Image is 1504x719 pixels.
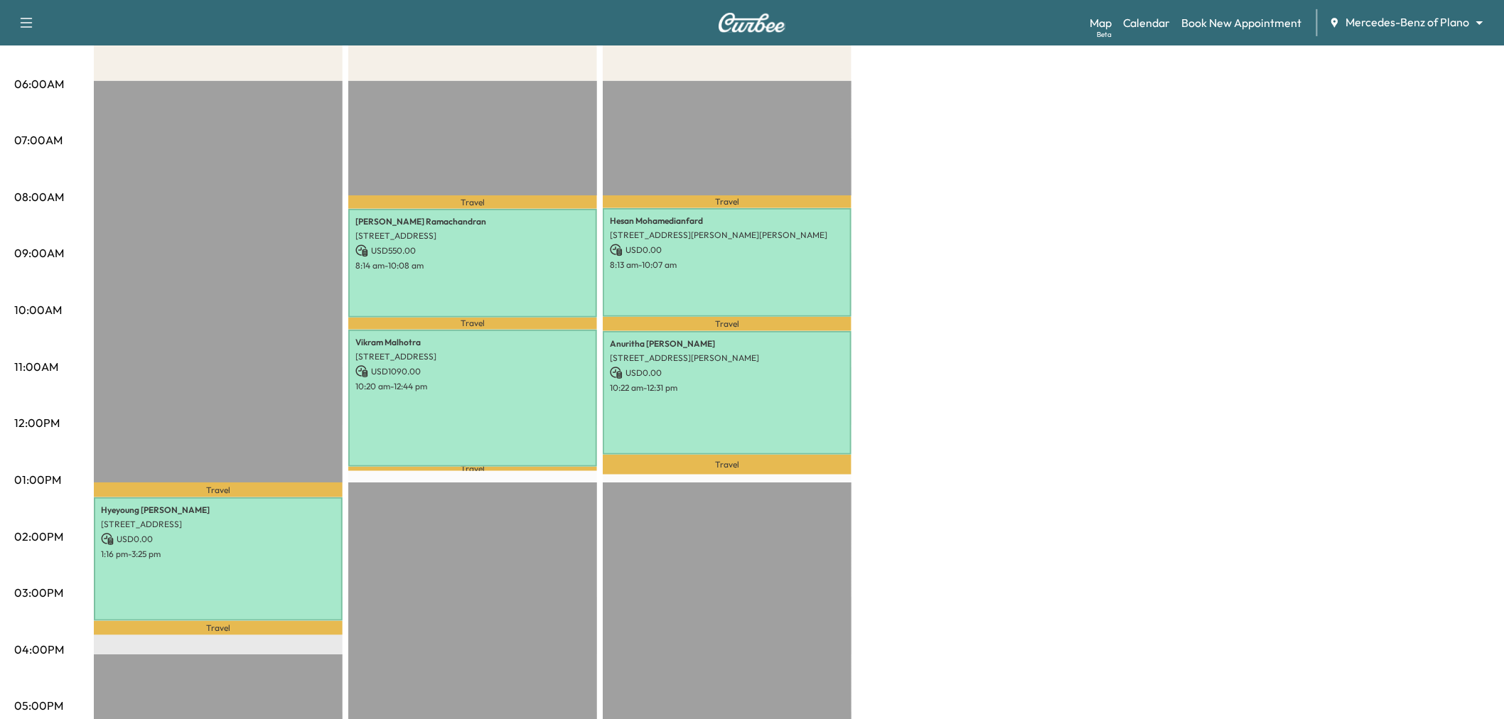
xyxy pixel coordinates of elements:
p: 8:14 am - 10:08 am [355,260,590,271]
p: 8:13 am - 10:07 am [610,259,844,271]
p: Travel [348,195,597,209]
p: USD 550.00 [355,244,590,257]
p: 04:00PM [14,641,64,658]
p: [STREET_ADDRESS] [355,351,590,362]
a: Calendar [1123,14,1171,31]
p: 09:00AM [14,244,64,261]
p: 06:00AM [14,75,64,92]
p: 11:00AM [14,358,58,375]
p: Hesan Mohamedianfard [610,215,844,227]
p: USD 0.00 [610,367,844,379]
p: Anuritha [PERSON_NAME] [610,338,844,350]
p: Travel [348,467,597,470]
p: [STREET_ADDRESS][PERSON_NAME] [610,352,844,364]
p: USD 1090.00 [355,365,590,378]
img: Curbee Logo [718,13,786,33]
p: Travel [603,195,852,207]
a: Book New Appointment [1182,14,1302,31]
p: Travel [603,317,852,331]
p: Hyeyoung [PERSON_NAME] [101,504,335,516]
p: 12:00PM [14,414,60,431]
p: Travel [348,318,597,329]
p: 03:00PM [14,584,63,601]
p: 1:16 pm - 3:25 pm [101,548,335,560]
p: [STREET_ADDRESS] [101,519,335,530]
p: [STREET_ADDRESS][PERSON_NAME][PERSON_NAME] [610,229,844,241]
p: [PERSON_NAME] Ramachandran [355,216,590,227]
div: Beta [1097,29,1112,40]
p: Travel [94,621,343,635]
p: Travel [603,455,852,475]
p: 10:00AM [14,301,62,318]
p: 10:22 am - 12:31 pm [610,382,844,394]
span: Mercedes-Benz of Plano [1346,14,1470,31]
p: USD 0.00 [101,533,335,546]
p: Travel [94,482,343,498]
p: [STREET_ADDRESS] [355,230,590,242]
p: USD 0.00 [610,244,844,256]
p: 01:00PM [14,471,61,488]
p: 05:00PM [14,697,63,714]
p: Vikram Malhotra [355,337,590,348]
p: 02:00PM [14,528,63,545]
p: 07:00AM [14,131,63,148]
a: MapBeta [1090,14,1112,31]
p: 08:00AM [14,188,64,205]
p: 10:20 am - 12:44 pm [355,381,590,392]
